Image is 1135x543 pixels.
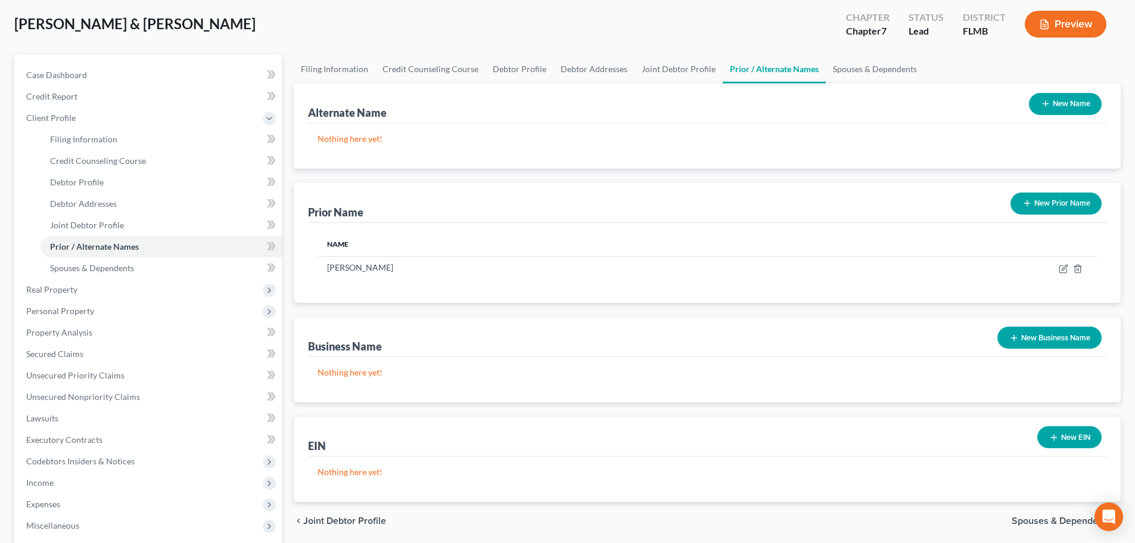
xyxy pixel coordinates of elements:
[26,370,125,380] span: Unsecured Priority Claims
[41,150,282,172] a: Credit Counseling Course
[50,156,146,166] span: Credit Counseling Course
[294,55,375,83] a: Filing Information
[26,113,76,123] span: Client Profile
[26,327,92,337] span: Property Analysis
[50,263,134,273] span: Spouses & Dependents
[997,327,1102,349] button: New Business Name
[635,55,723,83] a: Joint Debtor Profile
[963,24,1006,38] div: FLMB
[1010,193,1102,215] button: New Prior Name
[41,215,282,236] a: Joint Debtor Profile
[846,11,890,24] div: Chapter
[17,64,282,86] a: Case Dashboard
[26,91,77,101] span: Credit Report
[26,392,140,402] span: Unsecured Nonpriority Claims
[1012,516,1111,526] span: Spouses & Dependents
[26,70,87,80] span: Case Dashboard
[41,257,282,279] a: Spouses & Dependents
[486,55,553,83] a: Debtor Profile
[308,339,382,353] div: Business Name
[846,24,890,38] div: Chapter
[318,133,1097,145] p: Nothing here yet!
[723,55,826,83] a: Prior / Alternate Names
[308,106,387,120] div: Alternate Name
[17,429,282,451] a: Executory Contracts
[17,408,282,429] a: Lawsuits
[1025,11,1106,38] button: Preview
[17,365,282,386] a: Unsecured Priority Claims
[294,516,303,526] i: chevron_left
[17,343,282,365] a: Secured Claims
[963,11,1006,24] div: District
[375,55,486,83] a: Credit Counseling Course
[50,198,117,209] span: Debtor Addresses
[41,172,282,193] a: Debtor Profile
[17,386,282,408] a: Unsecured Nonpriority Claims
[50,134,117,144] span: Filing Information
[1094,502,1123,531] div: Open Intercom Messenger
[318,367,1097,378] p: Nothing here yet!
[1029,93,1102,115] button: New Name
[14,15,256,32] span: [PERSON_NAME] & [PERSON_NAME]
[41,193,282,215] a: Debtor Addresses
[826,55,924,83] a: Spouses & Dependents
[318,466,1097,478] p: Nothing here yet!
[26,499,60,509] span: Expenses
[50,220,124,230] span: Joint Debtor Profile
[909,24,944,38] div: Lead
[17,322,282,343] a: Property Analysis
[881,25,887,36] span: 7
[50,177,104,187] span: Debtor Profile
[26,435,102,445] span: Executory Contracts
[41,236,282,257] a: Prior / Alternate Names
[909,11,944,24] div: Status
[41,129,282,150] a: Filing Information
[308,205,363,219] div: Prior Name
[26,306,94,316] span: Personal Property
[1012,516,1121,526] button: Spouses & Dependents chevron_right
[26,284,77,294] span: Real Property
[553,55,635,83] a: Debtor Addresses
[26,456,135,466] span: Codebtors Insiders & Notices
[294,516,386,526] button: chevron_left Joint Debtor Profile
[303,516,386,526] span: Joint Debtor Profile
[26,520,79,530] span: Miscellaneous
[318,232,817,256] th: Name
[318,256,817,279] td: [PERSON_NAME]
[26,477,54,488] span: Income
[17,86,282,107] a: Credit Report
[1037,426,1102,448] button: New EIN
[308,439,326,453] div: EIN
[26,413,58,423] span: Lawsuits
[26,349,83,359] span: Secured Claims
[50,241,139,252] span: Prior / Alternate Names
